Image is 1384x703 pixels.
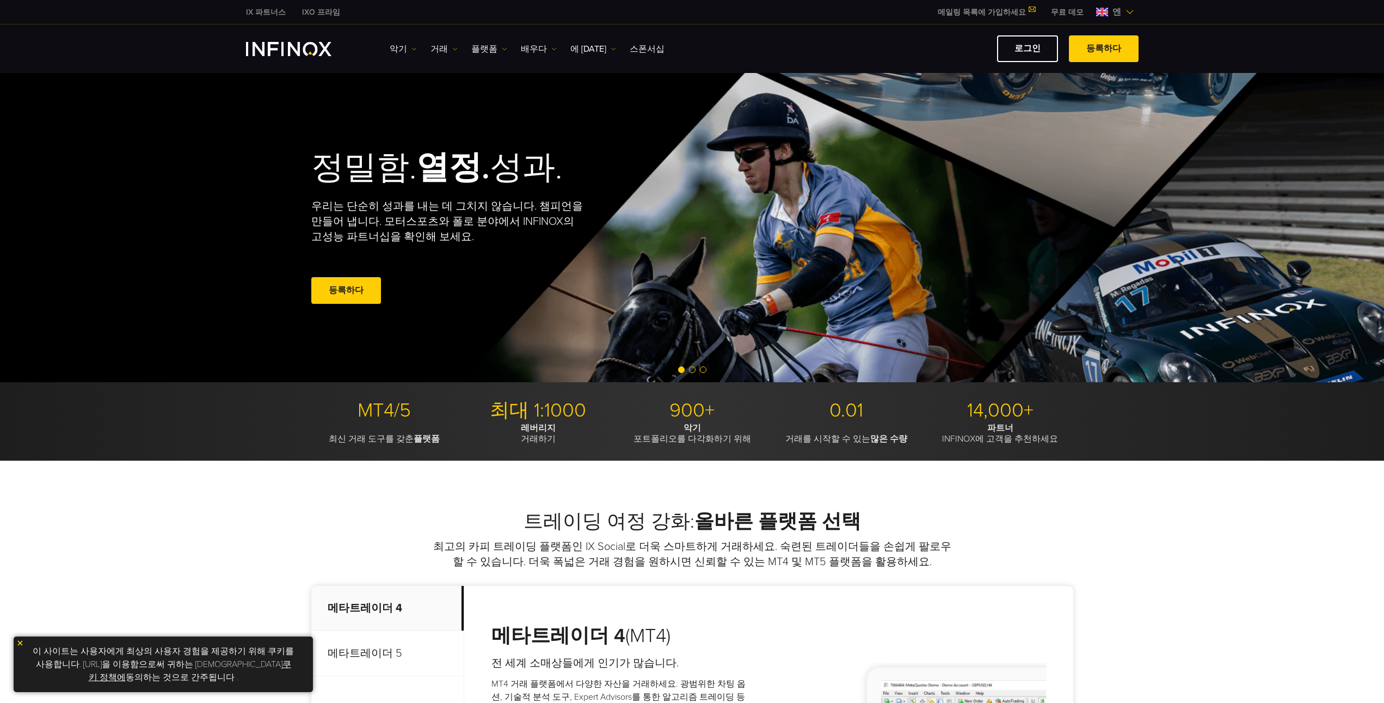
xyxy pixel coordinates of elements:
[524,510,694,533] font: 트레이딩 여정 강화:
[416,148,490,187] font: 열정.
[997,35,1058,62] a: 로그인
[490,399,586,422] font: 최대 1:1000
[329,433,414,444] font: 최신 거래 도구를 갖춘
[521,423,556,433] font: 레버리지
[967,399,1034,422] font: 14,000+
[987,423,1013,433] font: 파트너
[678,366,685,373] span: 슬라이드 1로 이동
[311,148,416,187] font: 정밀함.
[311,200,583,243] font: 우리는 단순히 성과를 내는 데 그치지 않습니다. 챔피언을 만들어 냅니다. 모터스포츠와 폴로 분야에서 INFINOX의 고성능 파트너십을 확인해 보세요.
[471,42,507,56] a: 플랫폼
[694,510,861,533] font: 올바른 플랫폼 선택
[521,433,556,444] font: 거래하기
[414,433,440,444] font: 플랫폼
[700,366,706,373] span: 슬라이드 3으로 이동
[328,602,402,615] font: 메타트레이더 4
[570,44,606,54] font: 에 [DATE]
[491,624,625,647] font: 메타트레이더 4
[521,42,557,56] a: 배우다
[785,433,870,444] font: 거래를 시작할 수 있는
[126,672,238,683] font: 동의하는 것으로 간주됩니다 .
[390,44,407,54] font: 악기
[1086,43,1121,54] font: 등록하다
[570,42,616,56] a: 에 [DATE]
[1043,7,1092,18] a: 인피녹스 메뉴
[33,646,294,670] font: 이 사이트는 사용자에게 최상의 사용자 경험을 제공하기 위해 쿠키를 사용합니다. [URL]을 이용함으로써 귀하는 [DEMOGRAPHIC_DATA]
[246,8,286,17] font: IX 파트너스
[625,624,671,647] font: (MT4)
[302,8,340,17] font: IXO 프라임
[684,423,701,433] font: 악기
[471,44,497,54] font: 플랫폼
[1014,43,1041,54] font: 로그인
[942,433,1058,444] font: INFINOX에 고객을 추천하세요
[938,8,1026,17] font: 메일링 목록에 가입하세요
[358,399,411,422] font: MT4/5
[930,8,1043,17] a: 메일링 목록에 가입하세요
[870,433,907,444] font: 많은 수량
[329,285,364,296] font: 등록하다
[829,399,863,422] font: 0.01
[430,42,458,56] a: 거래
[430,44,448,54] font: 거래
[16,639,24,647] img: 노란색 닫기 아이콘
[390,42,417,56] a: 악기
[294,7,348,18] a: 인피녹스
[490,148,562,187] font: 성과.
[633,433,751,444] font: 포트폴리오를 다각화하기 위해
[1112,7,1121,17] font: 엔
[689,366,696,373] span: 슬라이드 2로 이동
[630,42,665,56] a: 스폰서십
[328,647,402,660] font: 메타트레이더 5
[521,44,547,54] font: 배우다
[311,277,381,304] a: 등록하다
[669,399,715,422] font: 900+
[246,42,357,56] a: INFINOX 로고
[238,7,294,18] a: 인피녹스
[630,44,665,54] font: 스폰서십
[491,657,679,670] font: 전 세계 소매상들에게 인기가 많습니다.
[433,540,951,568] font: 최고의 카피 트레이딩 플랫폼인 IX Social로 더욱 스마트하게 거래하세요. 숙련된 트레이더들을 손쉽게 팔로우할 수 있습니다. 더욱 폭넓은 거래 경험을 원하시면 신뢰할 수 ...
[1069,35,1139,62] a: 등록하다
[1051,8,1084,17] font: 무료 데모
